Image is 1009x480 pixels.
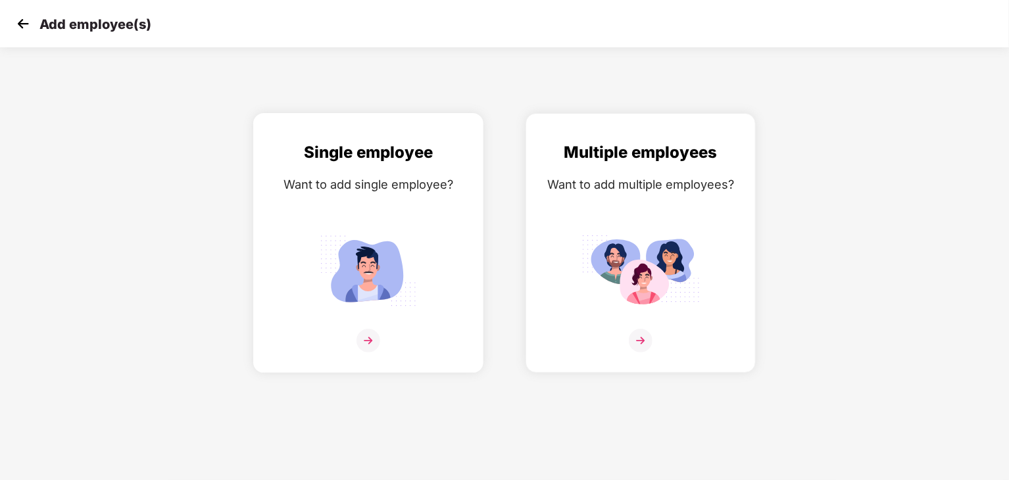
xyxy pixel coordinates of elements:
[581,229,700,312] img: svg+xml;base64,PHN2ZyB4bWxucz0iaHR0cDovL3d3dy53My5vcmcvMjAwMC9zdmciIGlkPSJNdWx0aXBsZV9lbXBsb3llZS...
[267,175,470,194] div: Want to add single employee?
[267,140,470,165] div: Single employee
[357,329,380,352] img: svg+xml;base64,PHN2ZyB4bWxucz0iaHR0cDovL3d3dy53My5vcmcvMjAwMC9zdmciIHdpZHRoPSIzNiIgaGVpZ2h0PSIzNi...
[13,14,33,34] img: svg+xml;base64,PHN2ZyB4bWxucz0iaHR0cDovL3d3dy53My5vcmcvMjAwMC9zdmciIHdpZHRoPSIzMCIgaGVpZ2h0PSIzMC...
[539,175,742,194] div: Want to add multiple employees?
[539,140,742,165] div: Multiple employees
[309,229,428,312] img: svg+xml;base64,PHN2ZyB4bWxucz0iaHR0cDovL3d3dy53My5vcmcvMjAwMC9zdmciIGlkPSJTaW5nbGVfZW1wbG95ZWUiIH...
[629,329,652,352] img: svg+xml;base64,PHN2ZyB4bWxucz0iaHR0cDovL3d3dy53My5vcmcvMjAwMC9zdmciIHdpZHRoPSIzNiIgaGVpZ2h0PSIzNi...
[39,16,151,32] p: Add employee(s)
